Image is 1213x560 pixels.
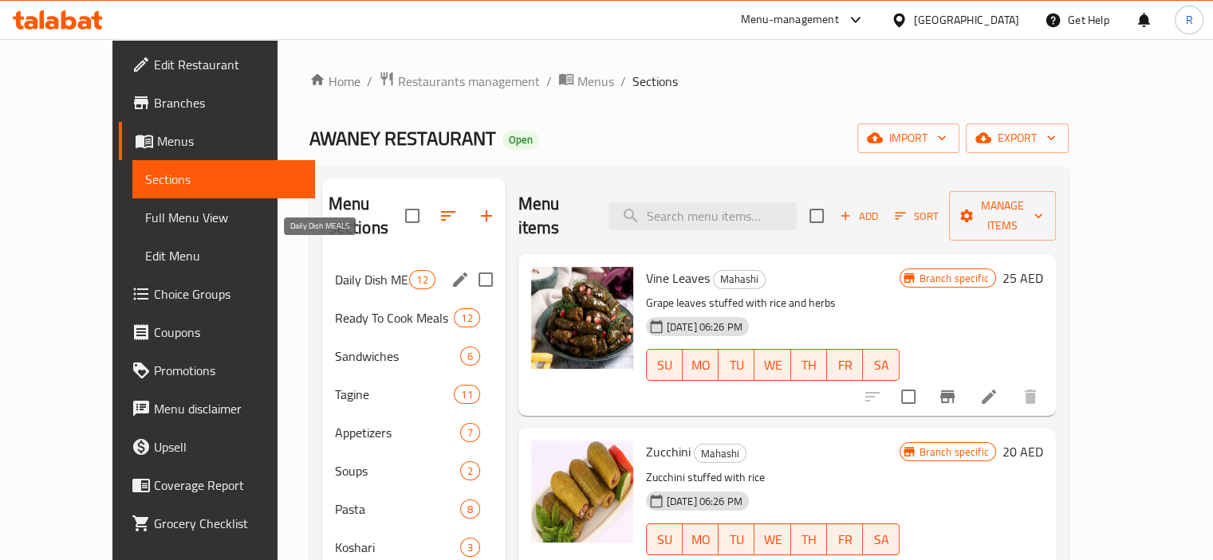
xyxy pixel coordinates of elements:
[913,444,995,460] span: Branch specific
[754,523,790,555] button: WE
[833,528,857,551] span: FR
[531,267,633,369] img: Vine Leaves
[869,354,892,377] span: SA
[653,354,676,377] span: SU
[502,133,539,147] span: Open
[119,122,315,160] a: Menus
[154,93,302,112] span: Branches
[460,461,480,480] div: items
[335,385,455,404] span: Tagine
[694,444,746,463] div: Mahashi
[145,246,302,265] span: Edit Menu
[410,272,434,288] span: 12
[518,192,589,240] h2: Menu items
[558,71,614,92] a: Menus
[857,123,959,153] button: import
[798,528,821,551] span: TH
[309,120,496,156] span: AWANEY RESTAURANT
[979,387,998,406] a: Edit menu item
[119,466,315,504] a: Coverage Report
[396,199,429,233] span: Select all sections
[646,523,683,555] button: SU
[119,84,315,122] a: Branches
[409,270,435,289] div: items
[913,271,995,286] span: Branch specific
[145,208,302,227] span: Full Menu View
[132,198,315,237] a: Full Menu View
[322,490,506,528] div: Pasta8
[455,387,479,402] span: 11
[761,528,784,551] span: WE
[741,10,839,29] div: Menu-management
[1002,267,1043,289] h6: 25 AED
[154,323,302,342] span: Coupons
[329,192,405,240] h2: Menu sections
[646,349,683,381] button: SU
[949,191,1056,241] button: Manage items
[827,349,863,381] button: FR
[145,170,302,189] span: Sections
[119,275,315,313] a: Choice Groups
[683,349,719,381] button: MO
[322,413,506,452] div: Appetizers7
[833,204,884,229] button: Add
[461,425,479,441] span: 7
[154,399,302,418] span: Menu disclaimer
[335,308,455,327] div: Ready To Cook Meals
[119,504,315,542] a: Grocery Checklist
[502,131,539,150] div: Open
[461,464,479,479] span: 2
[335,347,460,366] span: Sandwiches
[1185,11,1192,29] span: R
[531,441,633,542] img: Zucchini
[966,123,1069,153] button: export
[914,11,1019,29] div: [GEOGRAPHIC_DATA]
[754,349,790,381] button: WE
[689,354,712,377] span: MO
[863,349,899,381] button: SA
[962,196,1043,236] span: Manage items
[798,354,821,377] span: TH
[154,514,302,533] span: Grocery Checklist
[119,351,315,390] a: Promotions
[335,499,460,519] span: Pasta
[892,380,925,413] span: Select to update
[460,423,480,442] div: items
[979,128,1056,148] span: export
[335,461,460,480] span: Soups
[335,538,460,557] div: Koshari
[132,237,315,275] a: Edit Menu
[335,270,410,289] span: Daily Dish MEALS
[713,270,766,289] div: Mahashi
[461,349,479,364] span: 6
[761,354,784,377] span: WE
[467,197,506,235] button: Add section
[448,268,472,292] button: edit
[833,354,857,377] span: FR
[119,390,315,428] a: Menu disclaimer
[154,437,302,456] span: Upsell
[455,311,479,326] span: 12
[683,523,719,555] button: MO
[546,72,552,91] li: /
[429,197,467,235] span: Sort sections
[322,337,506,375] div: Sandwiches6
[800,199,833,233] span: Select section
[837,207,880,225] span: Add
[154,284,302,303] span: Choice Groups
[309,71,1069,92] nav: breadcrumb
[884,204,949,229] span: Sort items
[322,375,506,413] div: Tagine11
[460,499,480,519] div: items
[460,538,480,557] div: items
[577,72,614,91] span: Menus
[725,354,748,377] span: TU
[398,72,540,91] span: Restaurants management
[322,299,506,337] div: Ready To Cook Meals12
[695,444,746,463] span: Mahashi
[454,308,479,327] div: items
[870,128,947,148] span: import
[154,55,302,74] span: Edit Restaurant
